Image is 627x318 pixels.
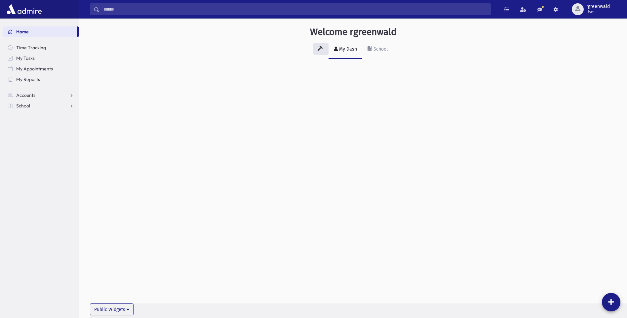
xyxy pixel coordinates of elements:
[16,76,40,82] span: My Reports
[3,63,79,74] a: My Appointments
[16,45,46,51] span: Time Tracking
[310,26,397,38] h3: Welcome rgreenwald
[3,42,79,53] a: Time Tracking
[3,100,79,111] a: School
[16,103,30,109] span: School
[99,3,490,15] input: Search
[586,4,610,9] span: rgreenwald
[90,303,134,315] button: Public Widgets
[372,46,388,52] div: School
[16,55,35,61] span: My Tasks
[16,29,29,35] span: Home
[3,53,79,63] a: My Tasks
[3,74,79,85] a: My Reports
[3,90,79,100] a: Accounts
[5,3,43,16] img: AdmirePro
[362,40,393,59] a: School
[16,66,53,72] span: My Appointments
[3,26,77,37] a: Home
[586,9,610,15] span: User
[16,92,35,98] span: Accounts
[338,46,357,52] div: My Dash
[329,40,362,59] a: My Dash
